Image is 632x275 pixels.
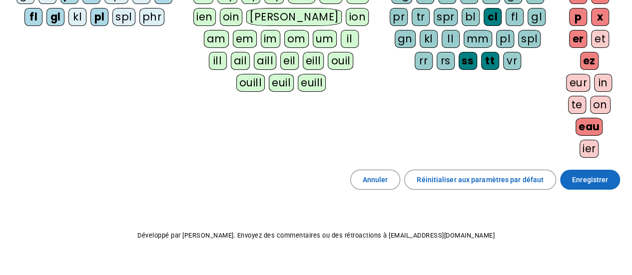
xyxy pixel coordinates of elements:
div: tr [412,8,430,26]
div: pl [90,8,108,26]
div: ion [346,8,369,26]
div: gn [395,30,416,48]
div: gl [46,8,64,26]
div: euill [298,74,326,92]
div: spl [112,8,135,26]
button: Enregistrer [560,170,620,190]
div: om [284,30,309,48]
div: ien [193,8,216,26]
div: vr [503,52,521,70]
div: am [204,30,229,48]
div: eur [566,74,590,92]
button: Annuler [350,170,401,190]
div: kl [68,8,86,26]
div: eill [303,52,324,70]
div: pl [496,30,514,48]
div: ll [442,30,460,48]
div: aill [254,52,276,70]
div: euil [269,74,294,92]
div: p [569,8,587,26]
div: ill [209,52,227,70]
span: Enregistrer [572,174,608,186]
div: bl [462,8,480,26]
span: Annuler [363,174,388,186]
div: ouil [328,52,353,70]
div: tt [481,52,499,70]
div: ier [580,140,599,158]
div: x [591,8,609,26]
div: rr [415,52,433,70]
div: fl [24,8,42,26]
div: im [261,30,280,48]
div: il [341,30,359,48]
div: [PERSON_NAME] [246,8,342,26]
div: spr [434,8,458,26]
div: fl [506,8,524,26]
div: phr [139,8,165,26]
p: Développé par [PERSON_NAME]. Envoyez des commentaires ou des rétroactions à [EMAIL_ADDRESS][DOMAI... [8,230,624,242]
div: eil [280,52,299,70]
div: ouill [236,74,265,92]
div: ail [231,52,250,70]
button: Réinitialiser aux paramètres par défaut [404,170,556,190]
div: er [569,30,587,48]
div: spl [518,30,541,48]
span: Réinitialiser aux paramètres par défaut [417,174,544,186]
div: in [594,74,612,92]
div: gl [528,8,546,26]
div: em [233,30,257,48]
div: um [313,30,337,48]
div: et [591,30,609,48]
div: cl [484,8,502,26]
div: te [568,96,586,114]
div: oin [220,8,243,26]
div: on [590,96,611,114]
div: ez [580,52,599,70]
div: pr [390,8,408,26]
div: mm [464,30,492,48]
div: kl [420,30,438,48]
div: ss [459,52,477,70]
div: eau [576,118,603,136]
div: rs [437,52,455,70]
